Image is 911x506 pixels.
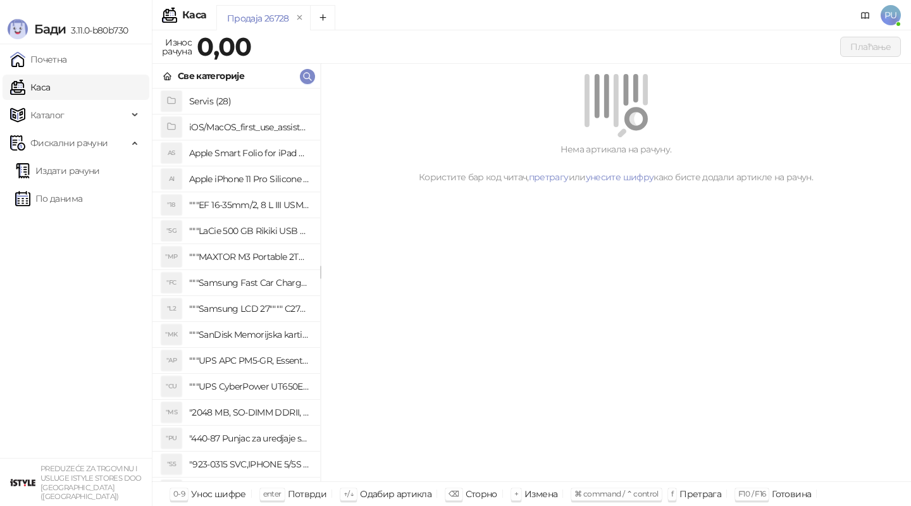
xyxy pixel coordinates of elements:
[161,273,182,293] div: "FC
[449,489,459,498] span: ⌫
[178,69,244,83] div: Све категорије
[161,143,182,163] div: AS
[161,221,182,241] div: "5G
[159,34,194,59] div: Износ рачуна
[263,489,282,498] span: enter
[189,221,310,241] h4: """LaCie 500 GB Rikiki USB 3.0 / Ultra Compact & Resistant aluminum / USB 3.0 / 2.5"""""""
[189,117,310,137] h4: iOS/MacOS_first_use_assistance (4)
[189,480,310,500] h4: "923-0448 SVC,IPHONE,TOURQUE DRIVER KIT .65KGF- CM Šrafciger "
[671,489,673,498] span: f
[855,5,876,25] a: Документација
[161,247,182,267] div: "MP
[40,464,142,501] small: PREDUZEĆE ZA TRGOVINU I USLUGE ISTYLE STORES DOO [GEOGRAPHIC_DATA] ([GEOGRAPHIC_DATA])
[189,195,310,215] h4: """EF 16-35mm/2, 8 L III USM"""
[189,169,310,189] h4: Apple iPhone 11 Pro Silicone Case - Black
[529,171,569,183] a: претрагу
[10,75,50,100] a: Каса
[15,158,100,183] a: Издати рачуни
[15,186,82,211] a: По данима
[173,489,185,498] span: 0-9
[161,350,182,371] div: "AP
[10,47,67,72] a: Почетна
[8,19,28,39] img: Logo
[191,486,246,502] div: Унос шифре
[197,31,251,62] strong: 0,00
[738,489,765,498] span: F10 / F16
[189,143,310,163] h4: Apple Smart Folio for iPad mini (A17 Pro) - Sage
[10,470,35,495] img: 64x64-companyLogo-77b92cf4-9946-4f36-9751-bf7bb5fd2c7d.png
[30,130,108,156] span: Фискални рачуни
[288,486,327,502] div: Потврди
[189,454,310,474] h4: "923-0315 SVC,IPHONE 5/5S BATTERY REMOVAL TRAY Držač za iPhone sa kojim se otvara display
[30,102,65,128] span: Каталог
[514,489,518,498] span: +
[189,402,310,423] h4: "2048 MB, SO-DIMM DDRII, 667 MHz, Napajanje 1,8 0,1 V, Latencija CL5"
[34,22,66,37] span: Бади
[161,195,182,215] div: "18
[161,428,182,448] div: "PU
[189,273,310,293] h4: """Samsung Fast Car Charge Adapter, brzi auto punja_, boja crna"""
[161,169,182,189] div: AI
[152,89,320,481] div: grid
[182,10,206,20] div: Каса
[840,37,901,57] button: Плаћање
[679,486,721,502] div: Претрага
[360,486,431,502] div: Одабир артикла
[189,91,310,111] h4: Servis (28)
[161,480,182,500] div: "SD
[189,376,310,397] h4: """UPS CyberPower UT650EG, 650VA/360W , line-int., s_uko, desktop"""
[161,324,182,345] div: "MK
[161,376,182,397] div: "CU
[336,142,896,184] div: Нема артикала на рачуну. Користите бар код читач, или како бисте додали артикле на рачун.
[189,324,310,345] h4: """SanDisk Memorijska kartica 256GB microSDXC sa SD adapterom SDSQXA1-256G-GN6MA - Extreme PLUS, ...
[161,454,182,474] div: "S5
[161,402,182,423] div: "MS
[189,428,310,448] h4: "440-87 Punjac za uredjaje sa micro USB portom 4/1, Stand."
[161,299,182,319] div: "L2
[189,247,310,267] h4: """MAXTOR M3 Portable 2TB 2.5"""" crni eksterni hard disk HX-M201TCB/GM"""
[310,5,335,30] button: Add tab
[227,11,289,25] div: Продаја 26728
[189,350,310,371] h4: """UPS APC PM5-GR, Essential Surge Arrest,5 utic_nica"""
[292,13,308,23] button: remove
[344,489,354,498] span: ↑/↓
[466,486,497,502] div: Сторно
[189,299,310,319] h4: """Samsung LCD 27"""" C27F390FHUXEN"""
[574,489,659,498] span: ⌘ command / ⌃ control
[881,5,901,25] span: PU
[524,486,557,502] div: Измена
[66,25,128,36] span: 3.11.0-b80b730
[772,486,811,502] div: Готовина
[586,171,654,183] a: унесите шифру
